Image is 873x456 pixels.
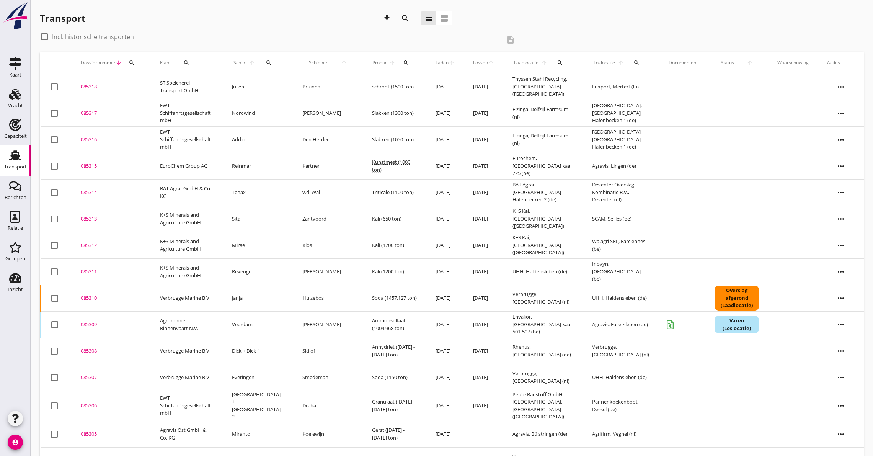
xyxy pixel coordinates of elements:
td: schroot (1500 ton) [363,74,426,100]
i: arrow_upward [540,60,548,66]
td: Rhenus, [GEOGRAPHIC_DATA] (de) [503,338,583,364]
td: Thyssen Stahl Recycling, [GEOGRAPHIC_DATA] ([GEOGRAPHIC_DATA]) [503,74,583,100]
div: 085317 [81,110,142,117]
td: K+S Kai, [GEOGRAPHIC_DATA] ([GEOGRAPHIC_DATA]) [503,206,583,232]
td: Drahal [293,391,362,421]
td: Peute Baustoff GmbH, [GEOGRAPHIC_DATA], [GEOGRAPHIC_DATA] ([GEOGRAPHIC_DATA]) [503,391,583,421]
div: 085314 [81,189,142,196]
i: more_horiz [830,288,852,309]
i: more_horiz [830,182,852,203]
td: EWT Schiffahrtsgesellschaft mbH [151,100,223,126]
td: Gerst ([DATE] - [DATE] ton) [363,421,426,447]
td: Sita [223,206,294,232]
div: 085310 [81,294,142,302]
td: [DATE] [464,338,503,364]
span: Schipper [302,59,334,66]
div: 085315 [81,162,142,170]
td: [DATE] [426,74,464,100]
td: [GEOGRAPHIC_DATA] + [GEOGRAPHIC_DATA] 2 [223,391,294,421]
td: Soda (1150 ton) [363,364,426,391]
div: 085312 [81,242,142,249]
div: Capaciteit [4,134,27,139]
td: UHH, Haldensleben (de) [503,258,583,285]
td: [GEOGRAPHIC_DATA], [GEOGRAPHIC_DATA] Hafenbecken 1 (de) [583,100,659,126]
td: Agrominne Binnenvaart N.V. [151,311,223,338]
td: [DATE] [426,179,464,206]
td: Janja [223,285,294,311]
div: Kaart [9,72,21,77]
div: 085308 [81,347,142,355]
td: [DATE] [426,153,464,179]
div: Overslag afgerond (Laadlocatie) [715,286,759,311]
td: [DATE] [464,179,503,206]
td: Tenax [223,179,294,206]
td: Mirae [223,232,294,258]
td: Agravis, Fallersleben (de) [583,311,659,338]
td: EuroChem Group AG [151,153,223,179]
i: more_horiz [830,395,852,417]
i: search [266,60,272,66]
i: search [633,60,640,66]
td: Pannenkoekenboot, Dessel (be) [583,391,659,421]
td: [DATE] [464,74,503,100]
i: search [401,14,410,23]
div: 085307 [81,374,142,381]
td: [DATE] [426,206,464,232]
td: K+S Minerals and Agriculture GmbH [151,258,223,285]
td: [DATE] [426,421,464,447]
td: Kartner [293,153,362,179]
td: Slakken (1300 ton) [363,100,426,126]
td: [PERSON_NAME] [293,100,362,126]
td: Verbrugge, [GEOGRAPHIC_DATA] (nl) [503,364,583,391]
i: more_horiz [830,208,852,230]
td: [DATE] [426,258,464,285]
i: search [403,60,409,66]
td: SCAM, Seilles (be) [583,206,659,232]
td: Verbrugge Marine B.V. [151,285,223,311]
i: arrow_upward [449,60,455,66]
td: Juliën [223,74,294,100]
td: ST Speicherei - Transport GmbH [151,74,223,100]
i: more_horiz [830,129,852,150]
td: [DATE] [426,364,464,391]
td: Ammonsulfaat (1004,968 ton) [363,311,426,338]
div: Waarschuwing [777,59,809,66]
i: more_horiz [830,261,852,283]
td: Bruinen [293,74,362,100]
td: Verbrugge, [GEOGRAPHIC_DATA] (nl) [503,285,583,311]
div: Klant [160,54,214,72]
td: Agrifirm, Veghel (nl) [583,421,659,447]
td: [GEOGRAPHIC_DATA], [GEOGRAPHIC_DATA] Hafenbecken 1 (de) [583,126,659,153]
i: search [183,60,189,66]
div: Groepen [5,256,25,261]
span: Status [715,59,740,66]
td: Smedeman [293,364,362,391]
i: more_horiz [830,103,852,124]
i: view_agenda [440,14,449,23]
td: K+S Kai, [GEOGRAPHIC_DATA] ([GEOGRAPHIC_DATA]) [503,232,583,258]
i: more_horiz [830,155,852,177]
td: [DATE] [464,391,503,421]
td: Agravis, Lingen (de) [583,153,659,179]
td: Koelewijn [293,421,362,447]
i: search [129,60,135,66]
div: Vracht [8,103,23,108]
td: BAT Agrar, [GEOGRAPHIC_DATA] Hafenbecken 2 (de) [503,179,583,206]
td: [DATE] [464,206,503,232]
div: Transport [4,164,27,169]
span: Kunstmest (1000 ton) [372,159,410,173]
td: K+S Minerals and Agriculture GmbH [151,232,223,258]
td: [DATE] [426,285,464,311]
label: Incl. historische transporten [52,33,134,41]
i: more_horiz [830,314,852,335]
td: Verbrugge Marine B.V. [151,338,223,364]
td: UHH, Haldensleben (de) [583,285,659,311]
div: Acties [827,59,855,66]
td: BAT Agrar GmbH & Co. KG [151,179,223,206]
td: Sidlof [293,338,362,364]
td: UHH, Haldensleben (de) [583,364,659,391]
td: Everingen [223,364,294,391]
td: [DATE] [426,100,464,126]
span: Loslocatie [592,59,616,66]
td: Agravis, Bülstringen (de) [503,421,583,447]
